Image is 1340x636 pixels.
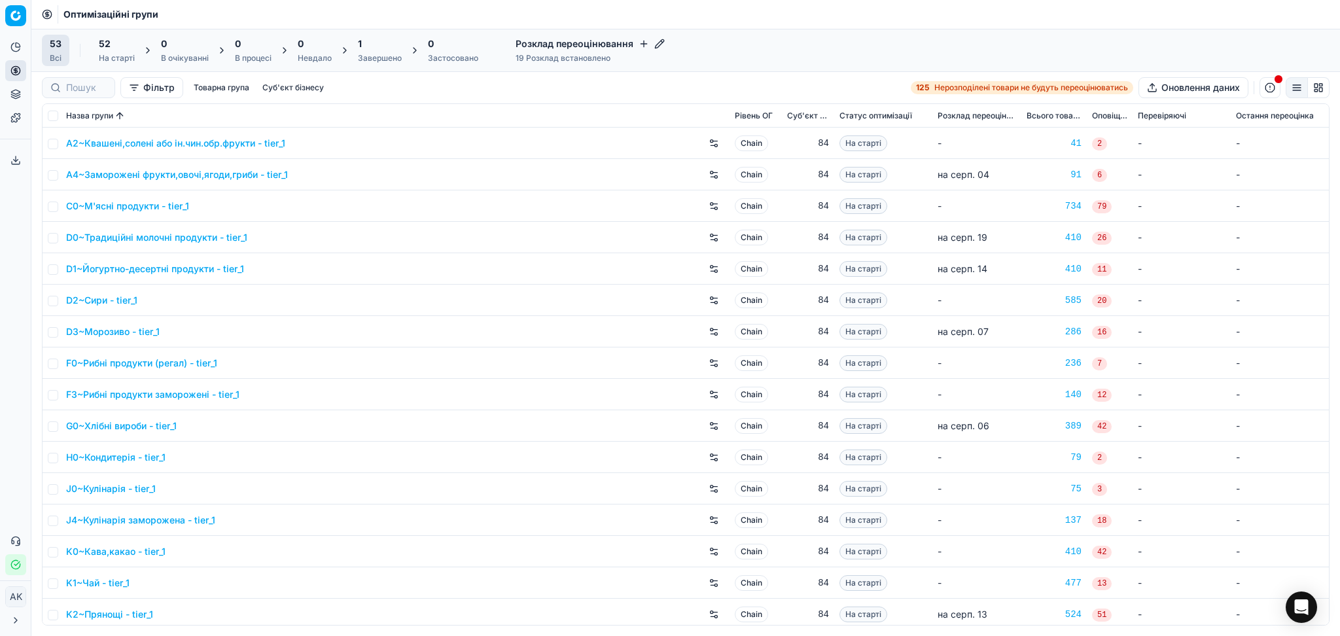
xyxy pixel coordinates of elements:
[66,451,166,464] a: H0~Кондитерія - tier_1
[1286,592,1317,623] div: Open Intercom Messenger
[1236,111,1314,121] span: Остання переоцінка
[787,482,829,495] div: 84
[1027,357,1082,370] a: 236
[839,544,887,559] span: На старті
[66,111,113,121] span: Назва групи
[735,481,768,497] span: Chain
[1027,168,1082,181] div: 91
[1092,546,1112,559] span: 42
[1231,285,1329,316] td: -
[1231,159,1329,190] td: -
[934,82,1128,93] span: Нерозподілені товари не будуть переоцінюватись
[1133,253,1231,285] td: -
[1092,200,1112,213] span: 79
[1027,576,1082,590] div: 477
[99,37,111,50] span: 52
[787,419,829,433] div: 84
[735,544,768,559] span: Chain
[1133,567,1231,599] td: -
[787,231,829,244] div: 84
[428,37,434,50] span: 0
[787,294,829,307] div: 84
[932,567,1021,599] td: -
[1231,253,1329,285] td: -
[257,80,329,96] button: Суб'єкт бізнесу
[787,137,829,150] div: 84
[1133,473,1231,504] td: -
[66,231,247,244] a: D0~Традиційні молочні продукти - tier_1
[5,586,26,607] button: AK
[787,111,829,121] span: Суб'єкт бізнесу
[787,608,829,621] div: 84
[66,482,156,495] a: J0~Кулінарія - tier_1
[1133,285,1231,316] td: -
[516,37,665,50] h4: Розклад переоцінювання
[735,135,768,151] span: Chain
[735,324,768,340] span: Chain
[787,514,829,527] div: 84
[1027,262,1082,275] div: 410
[1092,111,1127,121] span: Оповіщення
[839,167,887,183] span: На старті
[839,450,887,465] span: На старті
[839,355,887,371] span: На старті
[1027,325,1082,338] a: 286
[932,190,1021,222] td: -
[1138,111,1186,121] span: Перевіряючі
[1027,451,1082,464] a: 79
[735,418,768,434] span: Chain
[1133,599,1231,630] td: -
[932,285,1021,316] td: -
[1027,388,1082,401] div: 140
[839,387,887,402] span: На старті
[1092,263,1112,276] span: 11
[1092,389,1112,402] span: 12
[1133,128,1231,159] td: -
[735,292,768,308] span: Chain
[839,607,887,622] span: На старті
[1133,442,1231,473] td: -
[66,388,239,401] a: F3~Рибні продукти заморожені - tier_1
[6,587,26,607] span: AK
[938,609,987,620] span: на серп. 13
[787,168,829,181] div: 84
[735,450,768,465] span: Chain
[66,608,153,621] a: K2~Прянощі - tier_1
[1027,419,1082,433] a: 389
[839,135,887,151] span: На старті
[1231,190,1329,222] td: -
[932,379,1021,410] td: -
[932,504,1021,536] td: -
[839,198,887,214] span: На старті
[787,545,829,558] div: 84
[1092,483,1107,496] span: 3
[1133,347,1231,379] td: -
[735,387,768,402] span: Chain
[1027,294,1082,307] a: 585
[735,111,773,121] span: Рівень OГ
[66,514,215,527] a: J4~Кулінарія заморожена - tier_1
[63,8,158,21] span: Оптимізаційні групи
[235,37,241,50] span: 0
[916,82,929,93] strong: 125
[50,37,62,50] span: 53
[1027,608,1082,621] div: 524
[839,230,887,245] span: На старті
[66,168,288,181] a: A4~Заморожені фрукти,овочі,ягоди,гриби - tier_1
[1092,294,1112,308] span: 20
[1027,545,1082,558] a: 410
[735,575,768,591] span: Chain
[787,262,829,275] div: 84
[1231,222,1329,253] td: -
[235,53,272,63] div: В процесі
[1231,599,1329,630] td: -
[113,109,126,122] button: Sorted by Назва групи ascending
[1133,222,1231,253] td: -
[938,169,989,180] span: на серп. 04
[1027,200,1082,213] div: 734
[66,294,137,307] a: D2~Сири - tier_1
